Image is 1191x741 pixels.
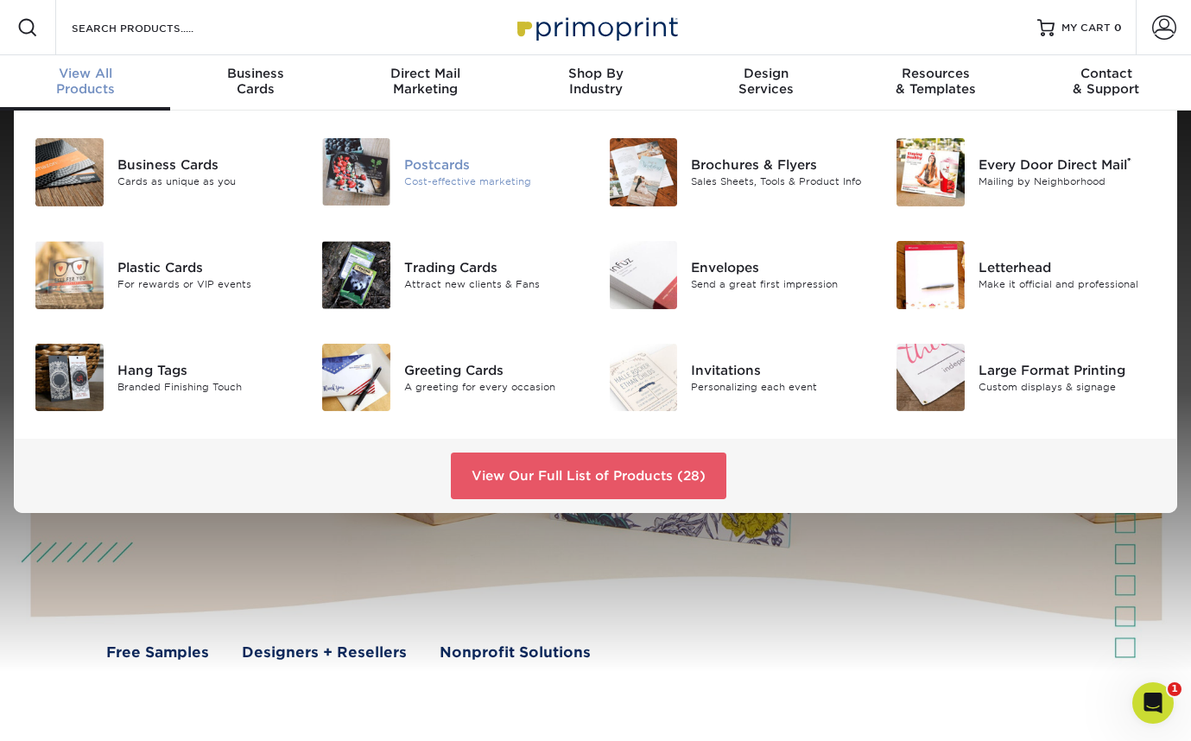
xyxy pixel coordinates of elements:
a: Plastic Cards Plastic Cards For rewards or VIP events [35,234,295,316]
div: Postcards [404,155,583,174]
span: Shop By [510,66,681,81]
div: Plastic Cards [117,258,296,277]
img: Primoprint [510,9,682,46]
div: Business Cards [117,155,296,174]
span: Business [170,66,340,81]
img: Invitations [610,344,678,412]
div: Every Door Direct Mail [979,155,1157,174]
div: Marketing [340,66,510,97]
a: DesignServices [681,55,851,111]
img: Brochures & Flyers [610,138,678,206]
div: Sales Sheets, Tools & Product Info [691,174,870,189]
a: Postcards Postcards Cost-effective marketing [321,131,582,212]
div: Personalizing each event [691,380,870,395]
div: Greeting Cards [404,361,583,380]
a: Every Door Direct Mail Every Door Direct Mail® Mailing by Neighborhood [896,131,1156,213]
img: Plastic Cards [35,241,104,309]
sup: ® [1127,155,1131,168]
img: Hang Tags [35,344,104,412]
a: Contact& Support [1021,55,1191,111]
img: Business Cards [35,138,104,206]
div: Make it official and professional [979,277,1157,292]
span: Direct Mail [340,66,510,81]
span: 1 [1168,682,1181,696]
a: Invitations Invitations Personalizing each event [609,337,870,419]
div: Large Format Printing [979,361,1157,380]
div: Trading Cards [404,258,583,277]
a: Resources& Templates [851,55,1021,111]
div: Services [681,66,851,97]
div: Brochures & Flyers [691,155,870,174]
div: Industry [510,66,681,97]
a: BusinessCards [170,55,340,111]
img: Envelopes [610,241,678,309]
a: Letterhead Letterhead Make it official and professional [896,234,1156,316]
div: Envelopes [691,258,870,277]
div: Branded Finishing Touch [117,380,296,395]
div: A greeting for every occasion [404,380,583,395]
span: Design [681,66,851,81]
input: SEARCH PRODUCTS..... [70,17,238,38]
span: MY CART [1061,21,1111,35]
a: Business Cards Business Cards Cards as unique as you [35,131,295,213]
span: Contact [1021,66,1191,81]
div: For rewards or VIP events [117,277,296,292]
img: Every Door Direct Mail [896,138,965,206]
div: Send a great first impression [691,277,870,292]
div: Cost-effective marketing [404,174,583,189]
a: Direct MailMarketing [340,55,510,111]
div: Invitations [691,361,870,380]
div: Cards as unique as you [117,174,296,189]
div: Hang Tags [117,361,296,380]
a: Hang Tags Hang Tags Branded Finishing Touch [35,337,295,419]
div: Attract new clients & Fans [404,277,583,292]
a: Envelopes Envelopes Send a great first impression [609,234,870,316]
iframe: Intercom live chat [1132,682,1174,724]
div: & Support [1021,66,1191,97]
img: Greeting Cards [322,344,390,412]
div: Cards [170,66,340,97]
img: Trading Cards [322,241,390,309]
a: View Our Full List of Products (28) [451,453,726,499]
a: Large Format Printing Large Format Printing Custom displays & signage [896,337,1156,419]
span: Resources [851,66,1021,81]
span: 0 [1114,22,1122,34]
div: Letterhead [979,258,1157,277]
img: Postcards [322,138,390,206]
a: Brochures & Flyers Brochures & Flyers Sales Sheets, Tools & Product Info [609,131,870,213]
a: Trading Cards Trading Cards Attract new clients & Fans [321,234,582,316]
img: Letterhead [896,241,965,309]
div: Mailing by Neighborhood [979,174,1157,189]
div: & Templates [851,66,1021,97]
img: Large Format Printing [896,344,965,412]
a: Shop ByIndustry [510,55,681,111]
a: Greeting Cards Greeting Cards A greeting for every occasion [321,337,582,419]
div: Custom displays & signage [979,380,1157,395]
